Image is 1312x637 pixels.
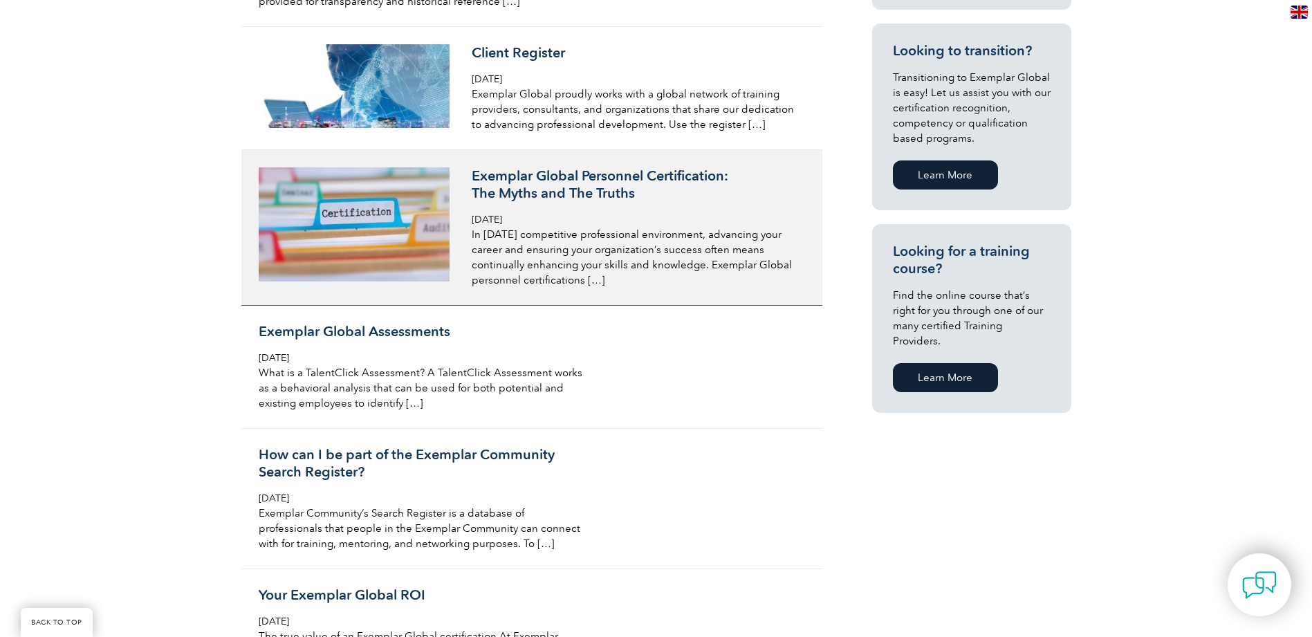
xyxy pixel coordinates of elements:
[21,608,93,637] a: BACK TO TOP
[259,616,289,627] span: [DATE]
[472,86,800,132] p: Exemplar Global proudly works with a global network of training providers, consultants, and organ...
[893,70,1051,146] p: Transitioning to Exemplar Global is easy! Let us assist you with our certification recognition, c...
[893,42,1051,59] h3: Looking to transition?
[472,167,800,202] h3: Exemplar Global Personnel Certification: The Myths and The Truths
[1242,568,1277,602] img: contact-chat.png
[259,446,586,481] h3: How can I be part of the Exemplar Community Search Register?
[893,363,998,392] a: Learn More
[241,150,822,306] a: Exemplar Global Personnel Certification:The Myths and The Truths [DATE] In [DATE] competitive pro...
[893,160,998,190] a: Learn More
[259,323,586,340] h3: Exemplar Global Assessments
[893,243,1051,277] h3: Looking for a training course?
[259,167,450,281] img: certification-300x179.jpg
[472,44,800,62] h3: Client Register
[241,27,822,150] a: Client Register [DATE] Exemplar Global proudly works with a global network of training providers,...
[241,306,822,429] a: Exemplar Global Assessments [DATE] What is a TalentClick Assessment? A TalentClick Assessment wor...
[893,288,1051,349] p: Find the online course that’s right for you through one of our many certified Training Providers.
[1291,6,1308,19] img: en
[472,227,800,288] p: In [DATE] competitive professional environment, advancing your career and ensuring your organizat...
[259,492,289,504] span: [DATE]
[472,73,502,85] span: [DATE]
[259,44,450,129] img: iStock-1054574038-e1638929466731-300x132.jpg
[472,214,502,225] span: [DATE]
[259,587,586,604] h3: Your Exemplar Global ROI
[259,352,289,364] span: [DATE]
[259,506,586,551] p: Exemplar Community‘s Search Register is a database of professionals that people in the Exemplar C...
[259,365,586,411] p: What is a TalentClick Assessment? A TalentClick Assessment works as a behavioral analysis that ca...
[241,429,822,569] a: How can I be part of the Exemplar Community Search Register? [DATE] Exemplar Community‘s Search R...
